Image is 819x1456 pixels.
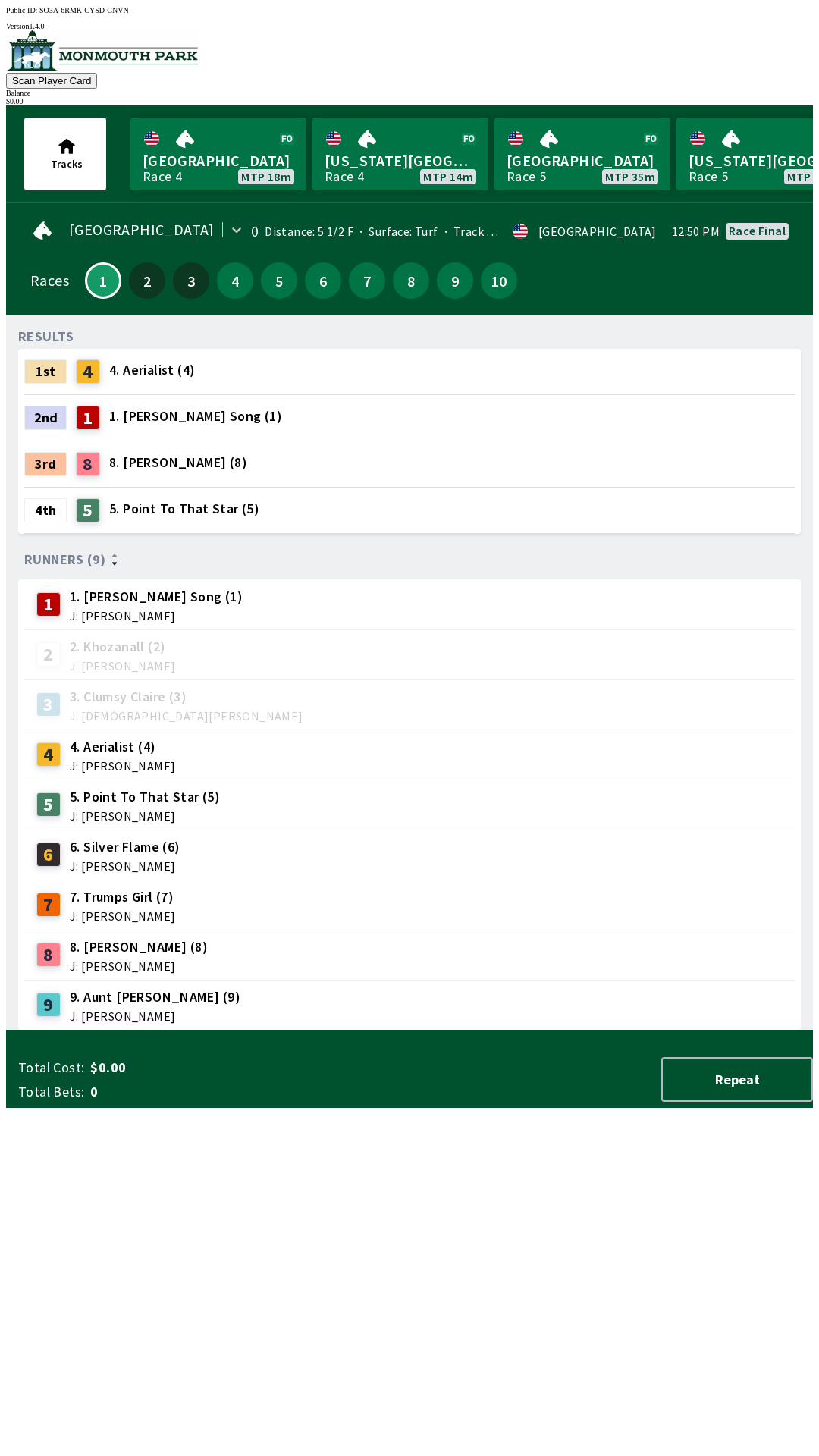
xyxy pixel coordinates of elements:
a: [GEOGRAPHIC_DATA]Race 5MTP 35m [494,118,670,190]
div: 1st [24,359,67,384]
span: 8. [PERSON_NAME] (8) [109,453,247,472]
div: 2 [36,642,61,667]
span: 4 [221,275,249,286]
button: 2 [129,262,165,299]
div: 3 [36,692,61,717]
span: J: [PERSON_NAME] [70,760,175,772]
span: MTP 18m [241,171,291,183]
button: 9 [437,262,473,299]
span: SO3A-6RMK-CYSD-CNVN [39,6,129,14]
div: 8 [76,452,100,476]
span: J: [PERSON_NAME] [70,860,180,872]
div: 7 [36,893,61,917]
span: Track Condition: Firm [438,224,572,239]
span: Tracks [51,157,83,171]
button: 5 [261,262,297,299]
span: 8 [397,275,425,286]
button: Repeat [661,1057,813,1102]
div: 1 [76,406,100,430]
span: 6. Silver Flame (6) [70,837,180,857]
div: 2nd [24,406,67,430]
span: [GEOGRAPHIC_DATA] [69,224,215,236]
span: J: [PERSON_NAME] [70,660,175,672]
button: 6 [305,262,341,299]
span: [GEOGRAPHIC_DATA] [507,151,658,171]
button: 3 [173,262,209,299]
span: 1 [90,277,116,284]
div: 5 [36,792,61,817]
div: 3rd [24,452,67,476]
div: Race 4 [143,171,182,183]
span: Total Bets: [18,1083,84,1101]
div: Runners (9) [24,552,795,567]
div: Races [30,275,69,287]
span: J: [PERSON_NAME] [70,1010,240,1022]
div: Race final [729,224,786,237]
span: 7. Trumps Girl (7) [70,887,175,907]
span: 2. Khozanall (2) [70,637,175,657]
a: [US_STATE][GEOGRAPHIC_DATA]Race 4MTP 14m [312,118,488,190]
span: 3. Clumsy Claire (3) [70,687,303,707]
div: Version 1.4.0 [6,22,813,30]
span: J: [PERSON_NAME] [70,610,243,622]
span: 8. [PERSON_NAME] (8) [70,937,208,957]
span: 1. [PERSON_NAME] Song (1) [70,587,243,607]
div: 1 [36,592,61,617]
div: Balance [6,89,813,97]
span: Repeat [675,1071,799,1088]
span: Surface: Turf [353,224,438,239]
div: Race 5 [507,171,546,183]
span: $0.00 [90,1059,329,1077]
div: Race 4 [325,171,364,183]
button: Scan Player Card [6,73,97,89]
div: 6 [36,843,61,867]
button: 10 [481,262,517,299]
div: [GEOGRAPHIC_DATA] [538,225,657,237]
span: 3 [177,275,206,286]
span: J: [PERSON_NAME] [70,910,175,922]
span: 5. Point To That Star (5) [70,787,220,807]
div: 4 [36,742,61,767]
div: 9 [36,993,61,1017]
button: Tracks [24,118,106,190]
span: Total Cost: [18,1059,84,1077]
span: 0 [90,1083,329,1101]
span: J: [PERSON_NAME] [70,810,220,822]
div: $ 0.00 [6,97,813,105]
div: 0 [251,225,259,237]
span: Runners (9) [24,554,105,566]
span: 1. [PERSON_NAME] Song (1) [109,406,282,426]
span: 5 [265,275,293,286]
button: 1 [85,262,121,299]
span: Distance: 5 1/2 F [265,224,353,239]
span: 4. Aerialist (4) [109,360,195,380]
span: 4. Aerialist (4) [70,737,175,757]
a: [GEOGRAPHIC_DATA]Race 4MTP 18m [130,118,306,190]
div: 4th [24,498,67,522]
button: 8 [393,262,429,299]
span: 12:50 PM [672,225,720,237]
button: 4 [217,262,253,299]
span: J: [DEMOGRAPHIC_DATA][PERSON_NAME] [70,710,303,722]
span: 6 [309,275,337,286]
span: MTP 35m [605,171,655,183]
div: 4 [76,359,100,384]
span: 9 [441,275,469,286]
span: MTP 14m [423,171,473,183]
span: 9. Aunt [PERSON_NAME] (9) [70,987,240,1007]
img: venue logo [6,30,198,71]
div: Race 5 [689,171,728,183]
div: RESULTS [18,331,74,343]
span: 7 [353,275,381,286]
div: 5 [76,498,100,522]
button: 7 [349,262,385,299]
span: 5. Point To That Star (5) [109,499,259,519]
span: J: [PERSON_NAME] [70,960,208,972]
span: 10 [485,275,513,286]
div: 8 [36,943,61,967]
span: [GEOGRAPHIC_DATA] [143,151,294,171]
span: 2 [133,275,162,286]
span: [US_STATE][GEOGRAPHIC_DATA] [325,151,476,171]
div: Public ID: [6,6,813,14]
